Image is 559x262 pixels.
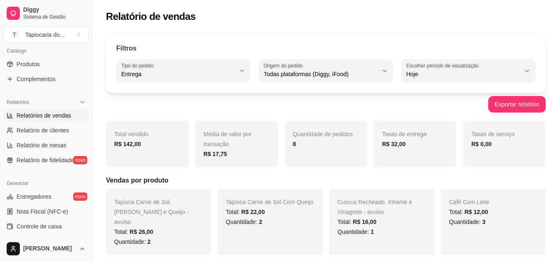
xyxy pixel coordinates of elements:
[3,190,89,203] a: Entregadoresnovo
[17,75,55,83] span: Complementos
[3,109,89,122] a: Relatórios de vendas
[338,219,377,225] span: Total:
[17,222,62,231] span: Controle de caixa
[259,59,393,82] button: Origem do pedidoTodas plataformas (Diggy, iFood)
[3,124,89,137] a: Relatório de clientes
[114,131,149,137] span: Total vendido
[17,141,67,149] span: Relatório de mesas
[471,141,492,147] strong: R$ 0,00
[130,228,153,235] span: R$ 26,00
[382,141,405,147] strong: R$ 32,00
[3,220,89,233] a: Controle de caixa
[114,141,141,147] strong: R$ 142,00
[3,26,89,43] button: Select a team
[371,228,374,235] span: 1
[17,192,51,201] span: Entregadores
[338,228,374,235] span: Quantidade:
[114,238,151,245] span: Quantidade:
[259,219,262,225] span: 2
[449,199,489,205] span: Café Com Leite
[204,151,227,157] strong: R$ 17,75
[488,96,546,113] button: Exportar relatório
[17,207,68,216] span: Nota Fiscal (NFC-e)
[465,209,488,215] span: R$ 12,00
[3,239,89,259] button: [PERSON_NAME]
[204,131,252,147] span: Média de valor por transação
[7,99,29,106] span: Relatórios
[471,131,514,137] span: Taxas de serviço
[10,31,19,39] span: T
[226,219,262,225] span: Quantidade:
[226,209,265,215] span: Total:
[147,238,151,245] span: 2
[3,177,89,190] div: Gerenciar
[226,199,314,205] span: Tapioca Carne de Sol Com Queijo
[114,228,153,235] span: Total:
[3,235,89,248] a: Controle de fiado
[25,31,65,39] div: Tapiocaria do ...
[17,60,40,68] span: Produtos
[406,70,521,78] span: Hoje
[338,199,413,215] span: Cuscus Recheado, Inhame e Vinagrete - avulso
[106,175,546,185] h5: Vendas por produto
[114,199,189,225] span: Tapioca Carne de Sol, [PERSON_NAME] e Queijo - avulso
[121,62,156,69] label: Tipo do pedido
[482,219,485,225] span: 3
[23,14,86,20] span: Sistema de Gestão
[353,219,377,225] span: R$ 16,00
[241,209,265,215] span: R$ 22,00
[401,59,535,82] button: Escolher período de visualizaçãoHoje
[293,141,296,147] strong: 8
[406,62,481,69] label: Escolher período de visualização
[116,59,250,82] button: Tipo do pedidoEntrega
[121,70,235,78] span: Entrega
[3,139,89,152] a: Relatório de mesas
[17,156,74,164] span: Relatório de fidelidade
[3,3,89,23] a: DiggySistema de Gestão
[3,44,89,58] div: Catálogo
[17,111,71,120] span: Relatórios de vendas
[3,58,89,71] a: Produtos
[3,205,89,218] a: Nota Fiscal (NFC-e)
[17,126,69,135] span: Relatório de clientes
[116,43,137,53] p: Filtros
[23,245,76,252] span: [PERSON_NAME]
[382,131,426,137] span: Taxas de entrega
[264,62,305,69] label: Origem do pedido
[23,6,86,14] span: Diggy
[3,154,89,167] a: Relatório de fidelidadenovo
[264,70,378,78] span: Todas plataformas (Diggy, iFood)
[449,209,488,215] span: Total:
[293,131,353,137] span: Quantidade de pedidos
[3,72,89,86] a: Complementos
[106,10,196,23] h2: Relatório de vendas
[449,219,485,225] span: Quantidade:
